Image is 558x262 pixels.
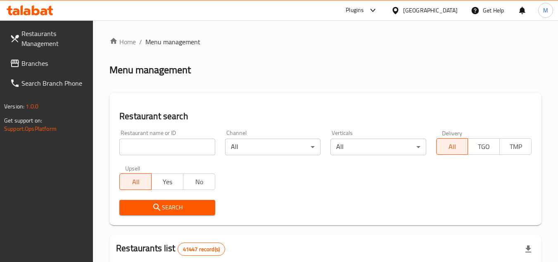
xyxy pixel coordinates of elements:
[109,37,136,47] a: Home
[225,139,321,155] div: All
[119,173,152,190] button: All
[151,173,183,190] button: Yes
[3,73,93,93] a: Search Branch Phone
[119,139,215,155] input: Search for restaurant name or ID..
[21,58,87,68] span: Branches
[155,176,180,188] span: Yes
[145,37,200,47] span: Menu management
[442,130,463,136] label: Delivery
[4,115,42,126] span: Get support on:
[518,239,538,259] div: Export file
[139,37,142,47] li: /
[187,176,212,188] span: No
[178,243,225,256] div: Total records count
[440,141,465,153] span: All
[4,101,24,112] span: Version:
[21,29,87,48] span: Restaurants Management
[330,139,426,155] div: All
[183,173,215,190] button: No
[346,5,364,15] div: Plugins
[116,242,225,256] h2: Restaurants list
[123,176,148,188] span: All
[21,78,87,88] span: Search Branch Phone
[436,138,468,155] button: All
[3,24,93,53] a: Restaurants Management
[26,101,38,112] span: 1.0.0
[3,53,93,73] a: Branches
[126,202,208,213] span: Search
[471,141,496,153] span: TGO
[4,123,57,134] a: Support.OpsPlatform
[119,110,532,123] h2: Restaurant search
[403,6,458,15] div: [GEOGRAPHIC_DATA]
[119,200,215,215] button: Search
[499,138,532,155] button: TMP
[468,138,500,155] button: TGO
[503,141,528,153] span: TMP
[125,165,140,171] label: Upsell
[109,63,191,77] h2: Menu management
[178,245,225,253] span: 41447 record(s)
[109,37,541,47] nav: breadcrumb
[543,6,548,15] span: M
